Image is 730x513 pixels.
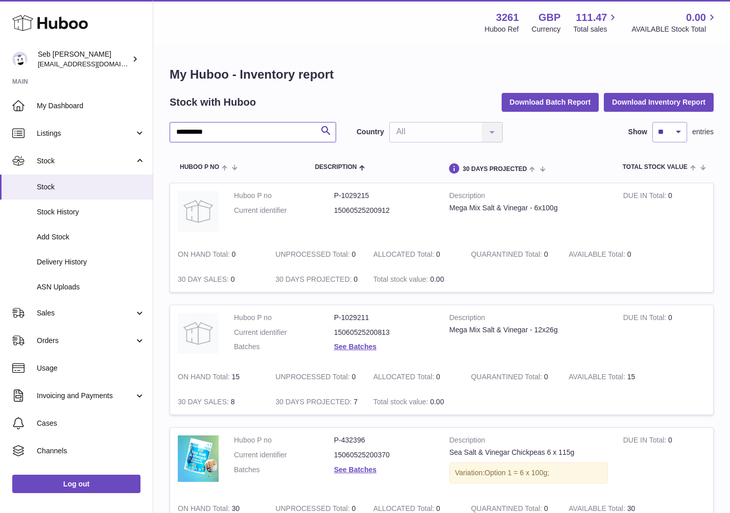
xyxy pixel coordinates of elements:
[544,250,548,258] span: 0
[37,446,145,456] span: Channels
[502,93,599,111] button: Download Batch Report
[334,191,434,201] dd: P-1029215
[37,207,145,217] span: Stock History
[561,242,658,267] td: 0
[170,267,268,292] td: 0
[37,308,134,318] span: Sales
[450,191,608,203] strong: Description
[538,11,560,25] strong: GBP
[604,93,714,111] button: Download Inventory Report
[178,313,219,354] img: product image
[471,250,544,261] strong: QUARANTINED Total
[268,242,365,267] td: 0
[334,328,434,337] dd: 15060525200813
[357,127,384,137] label: Country
[373,275,430,286] strong: Total stock value
[268,389,365,414] td: 7
[463,166,527,173] span: 30 DAYS PROJECTED
[544,373,548,381] span: 0
[334,206,434,215] dd: 15060525200912
[576,11,607,25] span: 111.47
[180,164,219,170] span: Huboo P no
[268,364,365,389] td: 0
[315,164,357,170] span: Description
[573,25,619,34] span: Total sales
[631,11,718,34] a: 0.00 AVAILABLE Stock Total
[170,66,714,83] h1: My Huboo - Inventory report
[544,504,548,512] span: 0
[37,101,145,111] span: My Dashboard
[623,313,668,324] strong: DUE IN Total
[170,364,268,389] td: 15
[334,466,376,474] a: See Batches
[268,267,365,292] td: 0
[178,250,232,261] strong: ON HAND Total
[334,435,434,445] dd: P-432396
[37,336,134,346] span: Orders
[373,250,436,261] strong: ALLOCATED Total
[38,50,130,69] div: Seb [PERSON_NAME]
[38,60,150,68] span: [EMAIL_ADDRESS][DOMAIN_NAME]
[623,164,688,170] span: Total stock value
[234,313,334,323] dt: Huboo P no
[178,275,231,286] strong: 30 DAY SALES
[631,25,718,34] span: AVAILABLE Stock Total
[471,373,544,383] strong: QUARANTINED Total
[170,242,268,267] td: 0
[569,373,627,383] strong: AVAILABLE Total
[485,469,549,477] span: Option 1 = 6 x 100g;
[450,462,608,483] div: Variation:
[373,398,430,408] strong: Total stock value
[12,475,140,493] a: Log out
[628,127,647,137] label: Show
[485,25,519,34] div: Huboo Ref
[692,127,714,137] span: entries
[616,428,713,496] td: 0
[450,313,608,325] strong: Description
[430,275,444,283] span: 0.00
[234,206,334,215] dt: Current identifier
[37,419,145,428] span: Cases
[616,305,713,365] td: 0
[234,465,334,475] dt: Batches
[178,373,232,383] strong: ON HAND Total
[37,282,145,292] span: ASN Uploads
[334,343,376,351] a: See Batches
[178,435,219,482] img: product image
[178,398,231,408] strong: 30 DAY SALES
[178,191,219,232] img: product image
[573,11,619,34] a: 111.47 Total sales
[450,325,608,335] div: Mega Mix Salt & Vinegar - 12x26g
[275,250,351,261] strong: UNPROCESSED Total
[37,363,145,373] span: Usage
[234,191,334,201] dt: Huboo P no
[450,203,608,213] div: Mega Mix Salt & Vinegar - 6x100g
[37,232,145,242] span: Add Stock
[234,328,334,337] dt: Current identifier
[496,11,519,25] strong: 3261
[37,391,134,401] span: Invoicing and Payments
[170,95,256,109] h2: Stock with Huboo
[37,156,134,166] span: Stock
[686,11,706,25] span: 0.00
[12,52,28,67] img: ecom@bravefoods.co.uk
[37,129,134,138] span: Listings
[366,242,463,267] td: 0
[234,450,334,460] dt: Current identifier
[37,182,145,192] span: Stock
[450,448,608,457] div: Sea Salt & Vinegar Chickpeas 6 x 115g
[373,373,436,383] strong: ALLOCATED Total
[561,364,658,389] td: 15
[532,25,561,34] div: Currency
[170,389,268,414] td: 8
[334,450,434,460] dd: 15060525200370
[366,364,463,389] td: 0
[430,398,444,406] span: 0.00
[234,342,334,352] dt: Batches
[234,435,334,445] dt: Huboo P no
[623,191,668,202] strong: DUE IN Total
[450,435,608,448] strong: Description
[569,250,627,261] strong: AVAILABLE Total
[275,373,351,383] strong: UNPROCESSED Total
[37,257,145,267] span: Delivery History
